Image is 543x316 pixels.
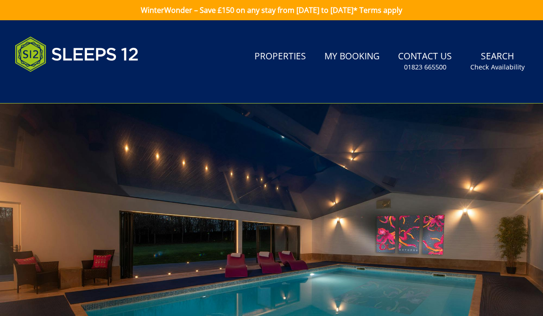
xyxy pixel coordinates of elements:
[321,46,383,67] a: My Booking
[404,63,446,72] small: 01823 665500
[15,31,139,77] img: Sleeps 12
[10,83,107,91] iframe: Customer reviews powered by Trustpilot
[467,46,528,76] a: SearchCheck Availability
[470,63,525,72] small: Check Availability
[251,46,310,67] a: Properties
[394,46,456,76] a: Contact Us01823 665500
